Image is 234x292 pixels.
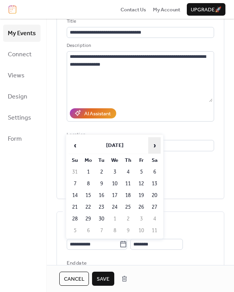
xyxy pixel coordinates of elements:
[148,190,161,201] td: 20
[148,225,161,236] td: 11
[8,70,25,82] span: Views
[95,213,108,224] td: 30
[122,167,134,177] td: 4
[121,6,146,14] span: Contact Us
[8,133,22,145] span: Form
[3,67,41,84] a: Views
[8,112,31,124] span: Settings
[95,178,108,189] td: 9
[122,213,134,224] td: 2
[108,167,121,177] td: 3
[82,225,94,236] td: 6
[148,202,161,213] td: 27
[3,130,41,147] a: Form
[135,155,147,166] th: Fr
[84,110,111,118] div: AI Assistant
[67,131,213,139] div: Location
[108,178,121,189] td: 10
[69,155,81,166] th: Su
[108,155,121,166] th: We
[70,108,116,118] button: AI Assistant
[69,190,81,201] td: 14
[67,18,213,25] div: Title
[122,225,134,236] td: 9
[3,88,41,105] a: Design
[95,225,108,236] td: 7
[95,202,108,213] td: 23
[3,46,41,63] a: Connect
[69,225,81,236] td: 5
[64,275,84,283] span: Cancel
[95,155,108,166] th: Tu
[108,213,121,224] td: 1
[135,190,147,201] td: 19
[82,202,94,213] td: 22
[67,259,87,267] div: End date
[108,190,121,201] td: 17
[122,178,134,189] td: 11
[135,167,147,177] td: 5
[122,202,134,213] td: 25
[69,178,81,189] td: 7
[69,213,81,224] td: 28
[148,213,161,224] td: 4
[135,178,147,189] td: 12
[3,109,41,126] a: Settings
[108,202,121,213] td: 24
[8,91,27,103] span: Design
[82,190,94,201] td: 15
[122,155,134,166] th: Th
[69,202,81,213] td: 21
[69,138,81,153] span: ‹
[69,167,81,177] td: 31
[135,202,147,213] td: 26
[82,155,94,166] th: Mo
[82,178,94,189] td: 8
[95,190,108,201] td: 16
[148,178,161,189] td: 13
[153,6,180,14] span: My Account
[122,190,134,201] td: 18
[97,275,110,283] span: Save
[148,155,161,166] th: Sa
[95,167,108,177] td: 2
[121,5,146,13] a: Contact Us
[9,5,16,14] img: logo
[149,138,160,153] span: ›
[148,167,161,177] td: 6
[82,167,94,177] td: 1
[108,225,121,236] td: 8
[187,3,225,16] button: Upgrade🚀
[82,213,94,224] td: 29
[8,48,32,61] span: Connect
[153,5,180,13] a: My Account
[92,272,114,286] button: Save
[191,6,222,14] span: Upgrade 🚀
[135,225,147,236] td: 10
[82,137,147,154] th: [DATE]
[135,213,147,224] td: 3
[67,42,213,50] div: Description
[59,272,89,286] button: Cancel
[8,27,36,40] span: My Events
[3,25,41,42] a: My Events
